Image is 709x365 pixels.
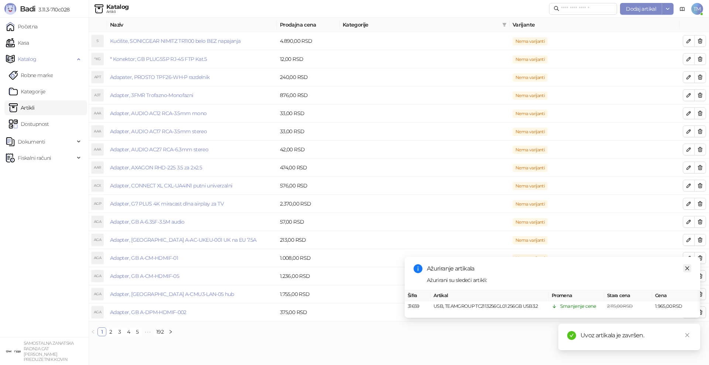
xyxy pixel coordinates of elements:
span: Katalog [18,52,37,66]
td: Adapter, GB A-DPM-HDMIF-002 [107,303,277,321]
button: right [166,327,175,336]
td: Kućište, SONICGEAR NIMITZ TR1100 belo BEZ napajanja [107,32,277,50]
li: 3 [115,327,124,336]
td: USB, TEAMGROUP TC2113256GL01 256GB USB3.2 [431,301,549,312]
span: close [685,266,690,271]
a: Robne marke [9,68,53,83]
div: AAA [92,125,103,137]
a: Adapter, AUDIO AC27 RCA-6.3mm stereo [110,146,208,153]
td: Adapter, GB A-CM-HDMIF-05 [107,267,277,285]
a: 1 [98,328,106,336]
td: 1.965,00 RSD [652,301,700,312]
span: Dokumenti [18,134,45,149]
span: TM [691,3,703,15]
div: S [92,35,103,47]
th: Cena [652,290,700,301]
span: Fiskalni računi [18,151,51,165]
span: Badi [20,4,35,13]
span: Nema varijanti [513,92,548,100]
td: Adapter, 3FMR Trofazno-Monofazni [107,86,277,104]
a: 4 [124,328,133,336]
div: AGA [92,306,103,318]
li: 5 [133,327,142,336]
td: 4.890,00 RSD [277,32,340,50]
span: Nema varijanti [513,236,548,244]
a: Close [683,264,691,272]
li: 192 [154,327,166,336]
span: left [91,330,95,334]
td: 474,00 RSD [277,159,340,177]
a: Kasa [6,35,29,50]
img: Logo [4,3,16,15]
td: 576,00 RSD [277,177,340,195]
div: AGA [92,234,103,246]
span: Dodaj artikal [626,6,656,12]
span: filter [501,19,508,30]
a: Adapater, PROSTO TPF26-WH-P razdelnik [110,74,209,80]
img: Artikli [95,4,103,13]
td: 375,00 RSD [277,303,340,321]
td: * Konektor; GB PLUG5SP RJ-45 FTP Kat.5 [107,50,277,68]
span: Nema varijanti [513,110,548,118]
a: Adapter, GB A-CM-HDMIF-01 [110,255,178,261]
td: 42,00 RSD [277,141,340,159]
a: ArtikliArtikli [9,100,35,115]
a: Adapter, AUDIO AC12 RCA-3.5mm mono [110,110,206,117]
div: APT [92,71,103,83]
a: Adapter, CONNECT XL CXL-UA4IN1 putni univerzalni [110,182,232,189]
a: Adapter, GB A-6.35F-3.5M audio [110,218,185,225]
span: Nema varijanti [513,55,548,63]
td: 876,00 RSD [277,86,340,104]
a: 192 [154,328,166,336]
span: 2.115,00 RSD [607,303,633,309]
span: 3.11.3-710c028 [35,6,69,13]
a: Adapter, 3FMR Trofazno-Monofazni [110,92,193,99]
span: Nema varijanti [513,146,548,154]
td: 240,00 RSD [277,68,340,86]
span: right [168,330,173,334]
td: 33,00 RSD [277,104,340,123]
td: Adapater, PROSTO TPF26-WH-P razdelnik [107,68,277,86]
td: Adapter, G7 PLUS 4K miracast dlna airplay za TV [107,195,277,213]
a: * Konektor; GB PLUG5SP RJ-45 FTP Kat.5 [110,56,207,62]
td: 33,00 RSD [277,123,340,141]
span: Nema varijanti [513,37,548,45]
td: Adapter, AUDIO AC17 RCA-3.5mm stereo [107,123,277,141]
div: Uvoz artikala je završen. [580,331,691,340]
td: 1.008,00 RSD [277,249,340,267]
span: Nema varijanti [513,200,548,208]
span: check-circle [567,331,576,340]
span: close [685,333,690,338]
td: Adapter, GB A-6.35F-3.5M audio [107,213,277,231]
td: 1.755,00 RSD [277,285,340,303]
div: Artikli [106,10,129,14]
div: AGA [92,216,103,228]
span: filter [502,23,507,27]
td: 1.236,00 RSD [277,267,340,285]
a: Adapter, GB A-CM-HDMIF-05 [110,273,179,279]
td: Adapter, AUDIO AC27 RCA-6.3mm stereo [107,141,277,159]
small: SAMOSTALNA ZANATSKA RADNJA CAT [PERSON_NAME] PREDUZETNIK KOVIN [24,341,74,362]
a: Kategorije [9,84,45,99]
a: Adapter, G7 PLUS 4K miracast dlna airplay za TV [110,200,224,207]
a: 3 [116,328,124,336]
a: Početna [6,19,38,34]
td: 2.370,00 RSD [277,195,340,213]
button: left [89,327,97,336]
a: Adapter, AUDIO AC17 RCA-3.5mm stereo [110,128,207,135]
div: AAR [92,162,103,173]
a: Adapter, GB A-DPM-HDMIF-002 [110,309,186,316]
td: Adapter, GB A-CMU3-LAN-05 hub [107,285,277,303]
span: Nema varijanti [513,182,548,190]
div: AGA [92,288,103,300]
td: Adapter, AUDIO AC12 RCA-3.5mm mono [107,104,277,123]
span: Nema varijanti [513,254,548,262]
th: Promena [549,290,604,301]
div: AGA [92,270,103,282]
td: Adapter, GB A-CM-HDMIF-01 [107,249,277,267]
div: AAA [92,107,103,119]
li: Prethodna strana [89,327,97,336]
th: Stara cena [604,290,652,301]
div: AGA [92,252,103,264]
span: Nema varijanti [513,73,548,82]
